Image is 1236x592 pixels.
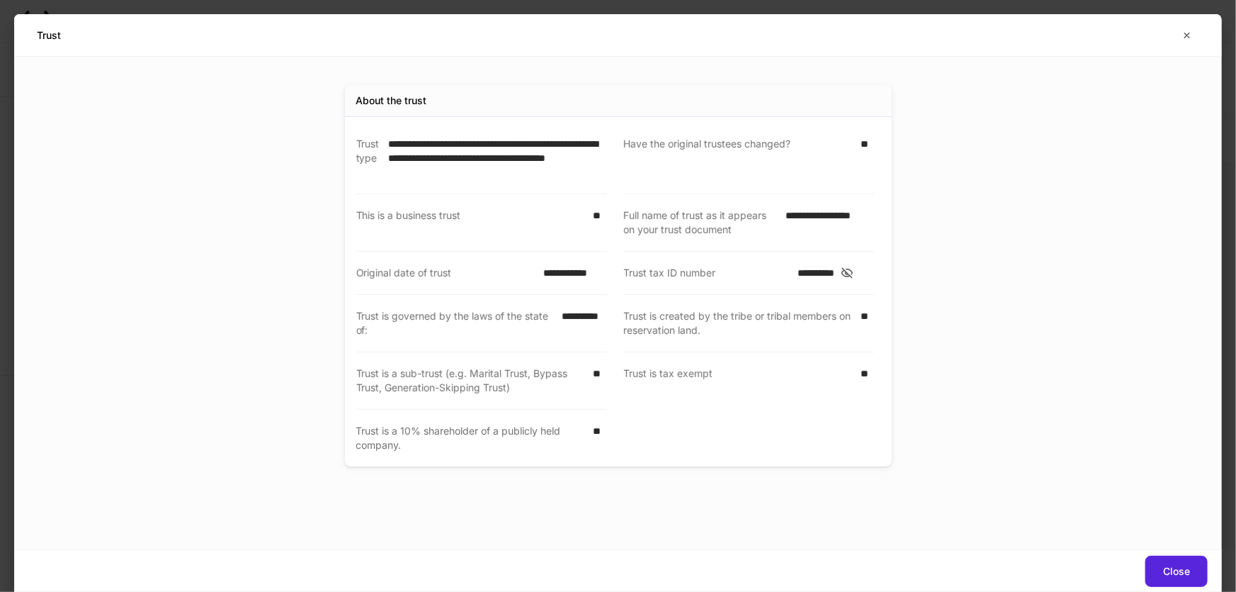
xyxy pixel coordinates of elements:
[624,208,778,237] div: Full name of trust as it appears on your trust document
[1145,556,1208,587] button: Close
[356,137,380,179] div: Trust type
[1163,566,1190,576] div: Close
[356,424,585,452] div: Trust is a 10% shareholder of a publicly held company.
[624,266,789,280] div: Trust tax ID number
[624,367,853,396] div: Trust is tax exempt
[624,137,853,179] div: Have the original trustees changed?
[37,28,61,43] h5: Trust
[356,94,427,108] div: About the trust
[356,309,554,337] div: Trust is governed by the laws of the state of:
[624,309,853,337] div: Trust is created by the tribe or tribal members on reservation land.
[356,367,585,395] div: Trust is a sub-trust (e.g. Marital Trust, Bypass Trust, Generation-Skipping Trust)
[356,208,585,237] div: This is a business trust
[356,266,535,280] div: Original date of trust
